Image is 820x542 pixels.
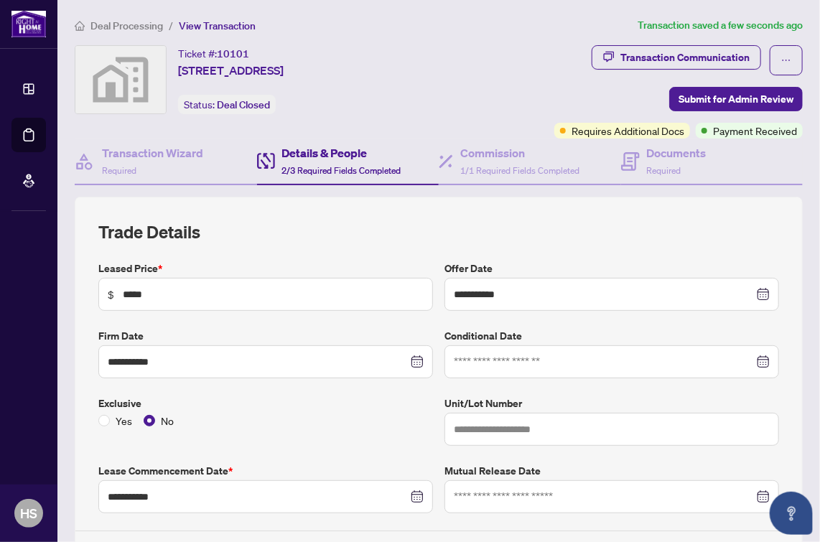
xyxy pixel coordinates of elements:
[155,413,180,429] span: No
[444,396,779,411] label: Unit/Lot Number
[98,396,433,411] label: Exclusive
[620,46,750,69] div: Transaction Communication
[217,47,249,60] span: 10101
[713,123,797,139] span: Payment Received
[98,220,779,243] h2: Trade Details
[75,46,166,113] img: svg%3e
[102,165,136,176] span: Required
[669,87,803,111] button: Submit for Admin Review
[98,261,433,276] label: Leased Price
[282,144,401,162] h4: Details & People
[647,144,707,162] h4: Documents
[110,413,138,429] span: Yes
[90,19,163,32] span: Deal Processing
[460,144,579,162] h4: Commission
[444,328,779,344] label: Conditional Date
[169,17,173,34] li: /
[178,45,249,62] div: Ticket #:
[178,95,276,114] div: Status:
[444,463,779,479] label: Mutual Release Date
[179,19,256,32] span: View Transaction
[282,165,401,176] span: 2/3 Required Fields Completed
[217,98,270,111] span: Deal Closed
[98,463,433,479] label: Lease Commencement Date
[98,328,433,344] label: Firm Date
[647,165,681,176] span: Required
[444,261,779,276] label: Offer Date
[460,165,579,176] span: 1/1 Required Fields Completed
[108,286,114,302] span: $
[75,21,85,31] span: home
[781,55,791,65] span: ellipsis
[592,45,761,70] button: Transaction Communication
[572,123,684,139] span: Requires Additional Docs
[770,492,813,535] button: Open asap
[11,11,46,37] img: logo
[638,17,803,34] article: Transaction saved a few seconds ago
[178,62,284,79] span: [STREET_ADDRESS]
[102,144,203,162] h4: Transaction Wizard
[20,503,37,523] span: HS
[679,88,793,111] span: Submit for Admin Review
